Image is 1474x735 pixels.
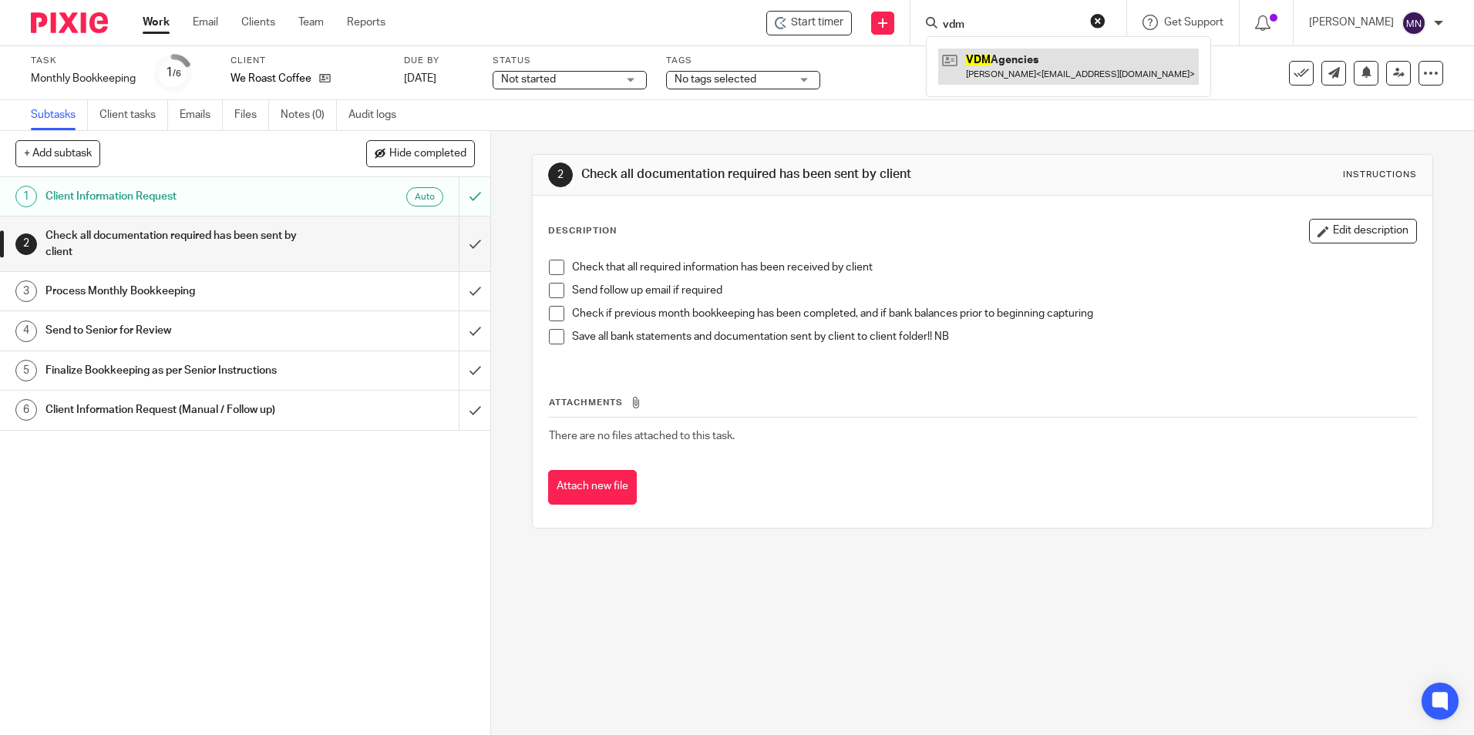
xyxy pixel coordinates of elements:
button: + Add subtask [15,140,100,166]
label: Client [231,55,385,67]
a: Reports [347,15,385,30]
a: Audit logs [348,100,408,130]
a: Subtasks [31,100,88,130]
label: Due by [404,55,473,67]
span: Attachments [549,398,623,407]
div: 3 [15,280,37,302]
a: Email [193,15,218,30]
label: Task [31,55,136,67]
img: Pixie [31,12,108,33]
p: We Roast Coffee [231,71,311,86]
span: Hide completed [389,148,466,160]
a: Work [143,15,170,30]
span: There are no files attached to this task. [549,431,735,441]
h1: Process Monthly Bookkeeping [45,280,311,303]
input: Search [941,18,1080,32]
a: Client tasks [99,100,168,130]
label: Tags [666,55,820,67]
button: Attach new file [548,470,637,505]
div: 1 [166,64,181,82]
h1: Send to Senior for Review [45,319,311,342]
label: Status [493,55,647,67]
div: 4 [15,321,37,342]
span: No tags selected [675,74,756,85]
p: Check that all required information has been received by client [572,260,1415,275]
a: Team [298,15,324,30]
div: 6 [15,399,37,421]
div: Monthly Bookkeeping [31,71,136,86]
div: 2 [548,163,573,187]
p: Check if previous month bookkeeping has been completed, and if bank balances prior to beginning c... [572,306,1415,321]
a: Notes (0) [281,100,337,130]
a: Emails [180,100,223,130]
div: Auto [406,187,443,206]
span: [DATE] [404,73,436,84]
div: 1 [15,186,37,207]
button: Edit description [1309,219,1417,243]
h1: Finalize Bookkeeping as per Senior Instructions [45,359,311,382]
h1: Client Information Request (Manual / Follow up) [45,398,311,421]
a: Clients [241,15,275,30]
div: 2 [15,233,37,255]
span: Get Support [1164,17,1223,28]
p: Description [548,225,617,237]
h1: Check all documentation required has been sent by client [45,224,311,263]
p: [PERSON_NAME] [1309,15,1394,30]
span: Not started [501,74,556,85]
p: Save all bank statements and documentation sent by client to client folder!! NB [572,329,1415,344]
div: We Roast Coffee - Monthly Bookkeeping [766,11,852,35]
button: Hide completed [366,140,475,166]
span: Start timer [791,15,843,31]
p: Send follow up email if required [572,283,1415,298]
h1: Check all documentation required has been sent by client [581,166,1015,183]
a: Files [234,100,269,130]
div: Instructions [1343,169,1417,181]
small: /6 [173,69,181,78]
button: Clear [1090,13,1105,29]
div: 5 [15,360,37,381]
h1: Client Information Request [45,185,311,208]
img: svg%3E [1402,11,1426,35]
